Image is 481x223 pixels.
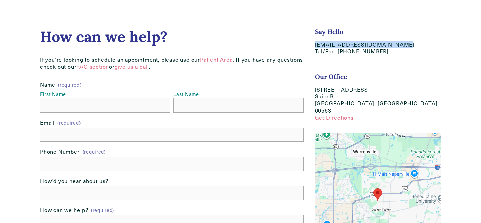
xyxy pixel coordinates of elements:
[58,82,81,87] span: (required)
[315,41,441,55] p: [EMAIL_ADDRESS][DOMAIN_NAME] Tel/Fax: [PHONE_NUMBER]
[200,56,233,63] a: Patient Area
[40,207,88,214] span: How can we help?
[115,63,149,70] a: give us a call
[40,56,304,70] p: If you’re looking to schedule an appointment, please use our . If you have any questions check ou...
[315,73,347,81] strong: Our Office
[315,28,343,36] strong: Say Hello
[40,28,304,46] h2: How can we help?
[76,63,109,70] a: FAQ section
[40,119,55,126] span: Email
[40,91,170,98] div: First Name
[173,91,303,98] div: Last Name
[373,188,382,201] div: Ivy Lane Counseling 618 West 5th Ave Suite B Naperville, IL 60563
[315,86,441,121] p: [STREET_ADDRESS] Suite B [GEOGRAPHIC_DATA], [GEOGRAPHIC_DATA] 60563
[40,81,55,88] span: Name
[40,178,108,185] span: How'd you hear about us?
[40,148,80,155] span: Phone Number
[315,114,354,121] a: Get Directions
[91,207,114,213] span: (required)
[57,120,81,126] span: (required)
[83,149,106,154] span: (required)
